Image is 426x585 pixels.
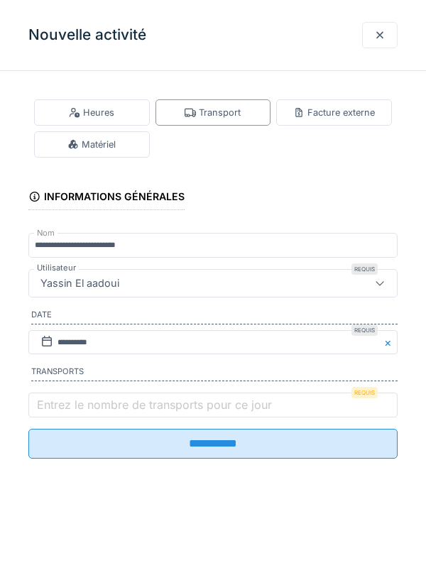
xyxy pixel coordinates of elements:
[67,138,116,151] div: Matériel
[34,262,79,274] label: Utilisateur
[31,366,398,381] label: Transports
[28,26,146,44] h3: Nouvelle activité
[382,330,398,355] button: Close
[351,387,378,398] div: Requis
[34,396,275,413] label: Entrez le nombre de transports pour ce jour
[351,263,378,275] div: Requis
[28,186,185,210] div: Informations générales
[293,106,375,119] div: Facture externe
[69,106,114,119] div: Heures
[351,324,378,336] div: Requis
[185,106,241,119] div: Transport
[31,309,398,324] label: Date
[34,227,58,239] label: Nom
[35,275,125,291] div: Yassin El aadoui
